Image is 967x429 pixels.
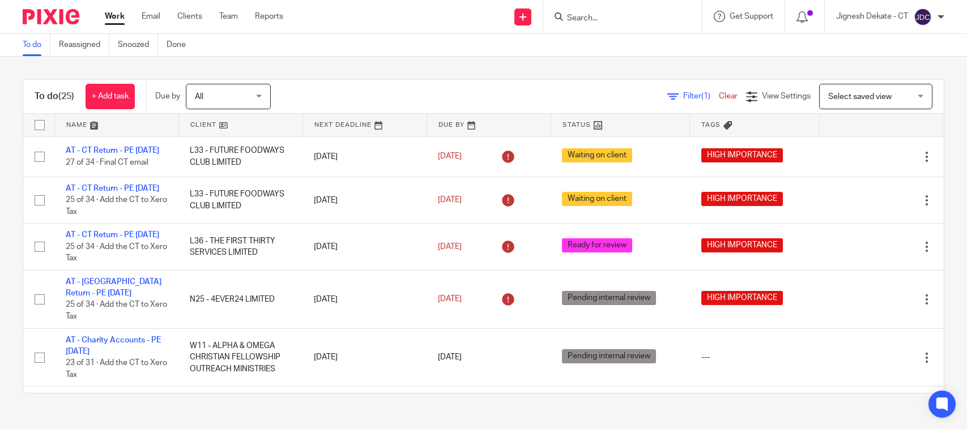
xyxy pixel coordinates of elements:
a: + Add task [86,84,135,109]
span: [DATE] [438,153,462,161]
span: HIGH IMPORTANCE [701,192,783,206]
span: HIGH IMPORTANCE [701,238,783,252]
span: 25 of 34 · Add the CT to Xero Tax [66,196,167,216]
span: 25 of 34 · Add the CT to Xero Tax [66,243,167,263]
a: Reassigned [59,34,109,56]
a: AT - CT Return - PE [DATE] [66,185,159,192]
span: All [195,93,203,101]
input: Search [566,14,668,24]
td: [DATE] [303,136,427,177]
span: [DATE] [438,295,462,303]
span: View Settings [762,92,811,100]
td: [DATE] [303,328,427,387]
span: Waiting on client [562,148,632,162]
td: L33 - FUTURE FOODWAYS CLUB LIMITED [178,177,303,223]
span: Select saved view [828,93,892,101]
a: To do [23,34,50,56]
a: Clients [177,11,202,22]
span: (25) [58,92,74,101]
td: N25 - 4EVER24 LIMITED [178,270,303,328]
a: Email [142,11,160,22]
span: Pending internal review [562,291,656,305]
span: [DATE] [438,353,462,361]
div: --- [701,351,808,363]
span: Get Support [730,12,773,20]
p: Due by [155,91,180,102]
td: W11 - ALPHA & OMEGA CHRISTIAN FELLOWSHIP OUTREACH MINISTRIES [178,328,303,387]
span: Waiting on client [562,192,632,206]
a: AT - CT Return - PE [DATE] [66,231,159,239]
span: Pending internal review [562,349,656,363]
span: Ready for review [562,238,632,252]
a: Team [219,11,238,22]
a: Work [105,11,125,22]
span: (1) [701,92,710,100]
span: [DATE] [438,196,462,204]
img: Pixie [23,9,79,24]
td: L33 - FUTURE FOODWAYS CLUB LIMITED [178,136,303,177]
span: 25 of 34 · Add the CT to Xero Tax [66,301,167,321]
a: AT - Charity Accounts - PE [DATE] [66,336,161,355]
span: HIGH IMPORTANCE [701,291,783,305]
td: [DATE] [303,177,427,223]
a: Done [167,34,194,56]
a: AT - [GEOGRAPHIC_DATA] Return - PE [DATE] [66,278,161,297]
a: Snoozed [118,34,158,56]
span: [DATE] [438,243,462,251]
span: 27 of 34 · Final CT email [66,158,148,166]
span: Tags [701,122,721,128]
p: Jignesh Dekate - CT [836,11,908,22]
img: svg%3E [914,8,932,26]
a: AT - CT Return - PE [DATE] [66,147,159,155]
h1: To do [35,91,74,102]
span: Filter [683,92,719,100]
td: L36 - THE FIRST THIRTY SERVICES LIMITED [178,224,303,270]
span: 23 of 31 · Add the CT to Xero Tax [66,359,167,379]
span: HIGH IMPORTANCE [701,148,783,162]
a: Clear [719,92,738,100]
a: Reports [255,11,283,22]
td: [DATE] [303,270,427,328]
td: [DATE] [303,224,427,270]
